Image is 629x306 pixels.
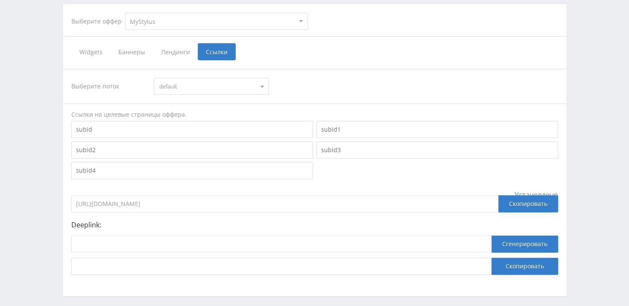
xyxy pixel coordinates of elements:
[159,78,256,94] span: default
[71,221,558,229] p: Deeplink:
[71,78,146,95] div: Выберите поток
[316,121,558,138] input: subid1
[71,121,313,138] input: subid
[491,235,558,253] button: Сгенерировать
[71,18,125,25] div: Выберите оффер
[198,43,236,60] span: Ссылки
[498,195,558,212] div: Скопировать
[515,191,558,199] span: Установлено
[71,110,558,119] div: Ссылки на целевые страницы оффера.
[316,141,558,159] input: subid3
[71,141,313,159] input: subid2
[110,43,153,60] span: Баннеры
[153,43,198,60] span: Лендинги
[491,258,558,275] button: Скопировать
[71,43,110,60] span: Widgets
[71,162,313,179] input: subid4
